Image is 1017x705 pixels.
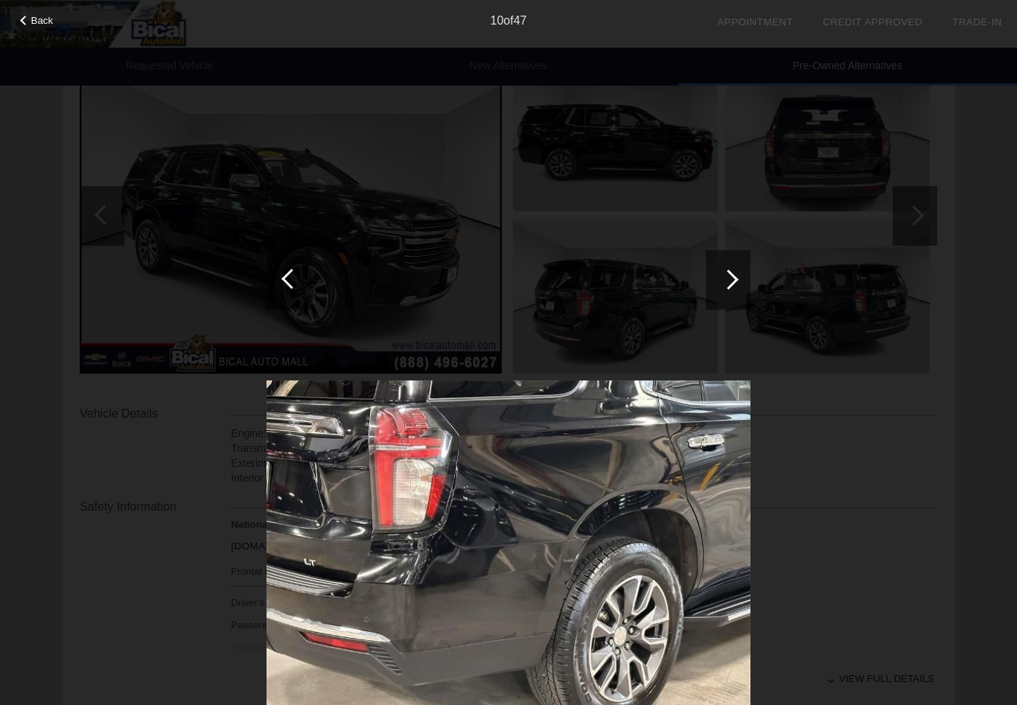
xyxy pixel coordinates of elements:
span: 10 [491,14,504,27]
span: 47 [514,14,527,27]
a: Credit Approved [823,16,922,28]
span: Back [31,15,54,26]
a: Appointment [717,16,793,28]
a: Trade-In [952,16,1002,28]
